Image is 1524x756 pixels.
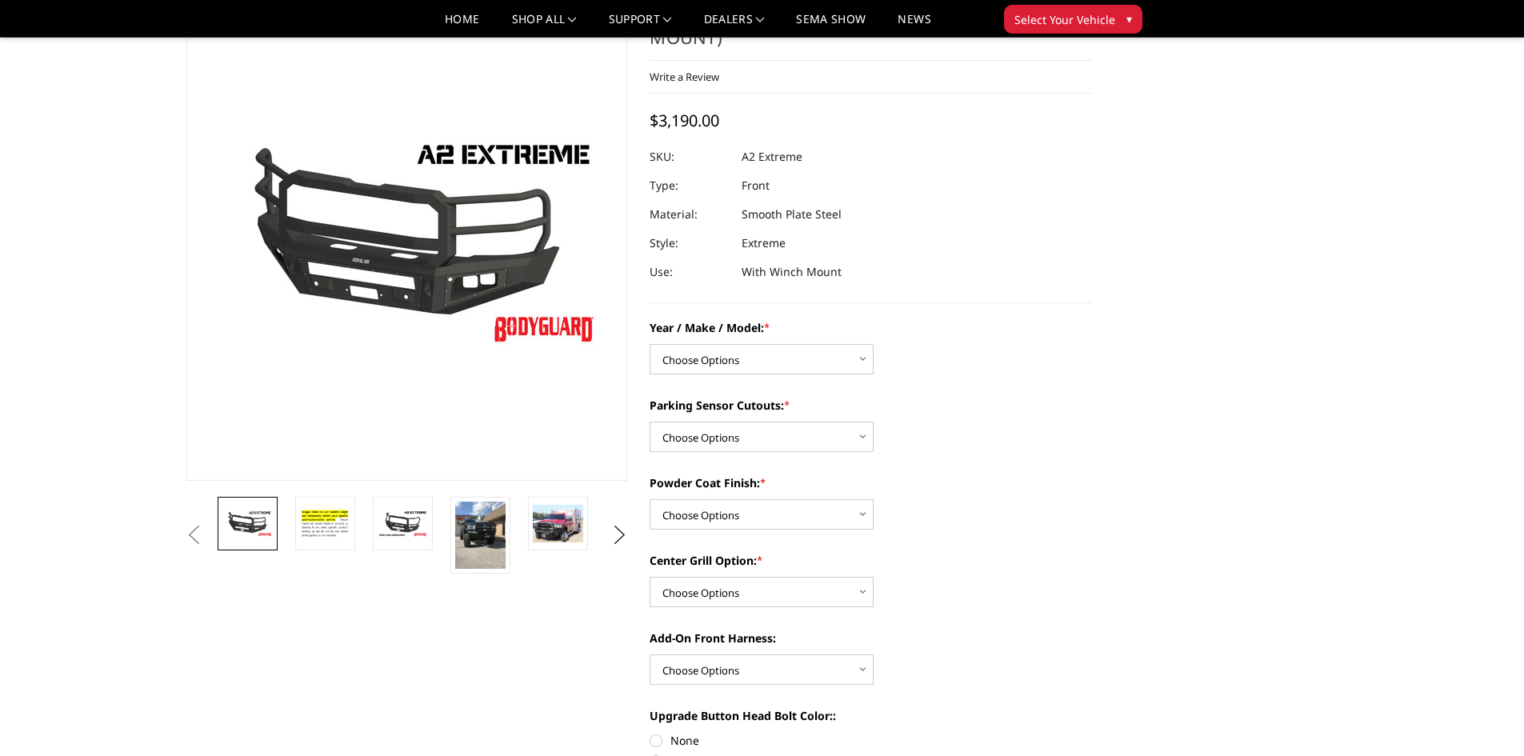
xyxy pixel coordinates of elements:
button: Select Your Vehicle [1004,5,1142,34]
dt: Style: [650,229,730,258]
label: Upgrade Button Head Bolt Color:: [650,707,1091,724]
iframe: Chat Widget [1444,679,1524,756]
img: A2 Series - Extreme Front Bumper (winch mount) [378,510,428,538]
button: Next [607,523,631,547]
dd: A2 Extreme [742,142,802,171]
dd: Front [742,171,770,200]
label: None [650,732,1091,749]
dt: Material: [650,200,730,229]
img: A2 Series - Extreme Front Bumper (winch mount) [533,505,583,542]
a: A2 Series - Extreme Front Bumper (winch mount) [186,1,628,481]
span: Select Your Vehicle [1014,11,1115,28]
a: Home [445,14,479,37]
img: A2 Series - Extreme Front Bumper (winch mount) [455,502,506,569]
a: News [898,14,930,37]
span: ▾ [1126,10,1132,27]
label: Center Grill Option: [650,552,1091,569]
a: Write a Review [650,70,719,84]
label: Year / Make / Model: [650,319,1091,336]
label: Parking Sensor Cutouts: [650,397,1091,414]
img: A2 Series - Extreme Front Bumper (winch mount) [222,510,273,538]
span: $3,190.00 [650,110,719,131]
img: A2 Series - Extreme Front Bumper (winch mount) [300,506,350,541]
label: Powder Coat Finish: [650,474,1091,491]
label: Add-On Front Harness: [650,630,1091,646]
a: shop all [512,14,577,37]
dd: Smooth Plate Steel [742,200,842,229]
dt: Type: [650,171,730,200]
dt: SKU: [650,142,730,171]
dt: Use: [650,258,730,286]
button: Previous [182,523,206,547]
dd: With Winch Mount [742,258,842,286]
a: SEMA Show [796,14,866,37]
dd: Extreme [742,229,786,258]
a: Dealers [704,14,765,37]
a: Support [609,14,672,37]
